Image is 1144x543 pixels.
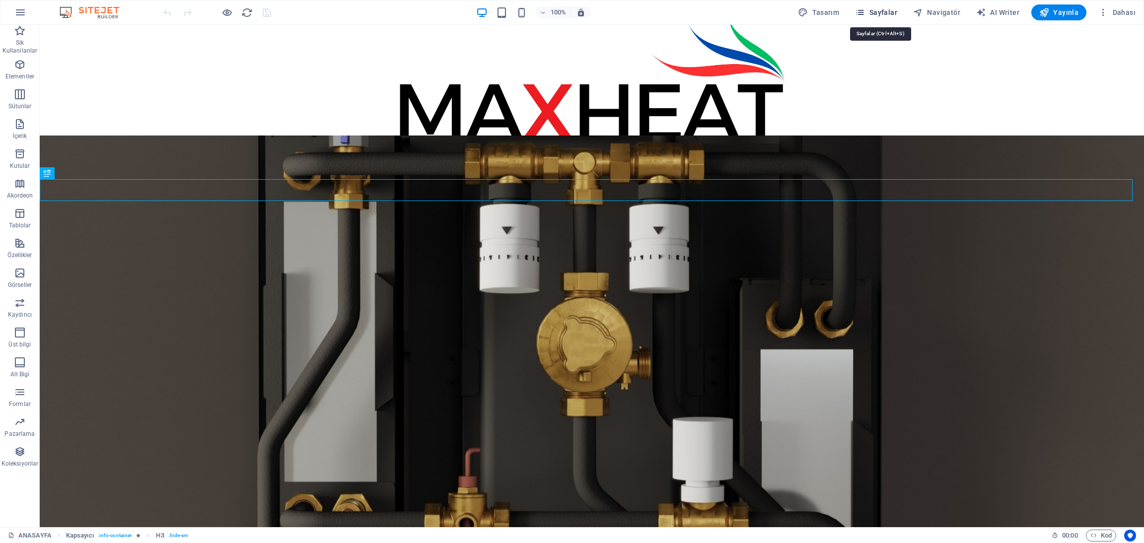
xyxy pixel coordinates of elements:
p: Pazarlama [4,430,35,438]
p: Özellikler [7,251,32,259]
button: Kod [1086,530,1116,542]
p: İçerik [12,132,27,140]
a: Seçimi iptal etmek için tıkla. Sayfaları açmak için çift tıkla [8,530,52,542]
p: Kaydırıcı [8,311,32,319]
span: Dahası [1098,7,1136,17]
span: . info-container [98,530,132,542]
img: Editor Logo [57,6,132,18]
button: Navigatör [909,4,964,20]
p: Elementler [5,72,34,80]
p: Koleksiyonlar [1,460,38,468]
span: Kod [1090,530,1112,542]
p: Kutular [10,162,30,170]
p: Üst bilgi [8,340,31,348]
i: Yeniden boyutlandırmada yakınlaştırma düzeyini seçilen cihaza uyacak şekilde otomatik olarak ayarla. [576,8,585,17]
span: : [1069,532,1071,539]
button: 100% [536,6,571,18]
button: reload [241,6,253,18]
span: Seçmek için tıkla. Düzenlemek için çift tıkla [156,530,164,542]
h6: 100% [551,6,567,18]
button: Ön izleme modundan çıkıp düzenlemeye devam etmek için buraya tıklayın [221,6,233,18]
span: AI Writer [976,7,1019,17]
h6: Oturum süresi [1052,530,1078,542]
button: Sayfalar [851,4,901,20]
i: Sayfayı yeniden yükleyin [241,7,253,18]
button: Tasarım [794,4,843,20]
p: Formlar [9,400,31,408]
p: Sütunlar [8,102,32,110]
span: . hide-sm [168,530,189,542]
p: Görseller [8,281,32,289]
nav: breadcrumb [66,530,188,542]
span: Navigatör [913,7,960,17]
p: Akordeon [7,192,33,200]
button: Usercentrics [1124,530,1136,542]
p: Alt Bigi [10,370,30,378]
span: Sayfalar [855,7,897,17]
span: Tasarım [798,7,839,17]
p: Tablolar [9,221,31,229]
button: Yayınla [1031,4,1086,20]
span: Seçmek için tıkla. Düzenlemek için çift tıkla [66,530,94,542]
button: AI Writer [972,4,1023,20]
button: Dahası [1094,4,1140,20]
span: Yayınla [1039,7,1078,17]
i: Element bir animasyon içeriyor [136,533,141,538]
span: 00 00 [1062,530,1077,542]
div: Tasarım (Ctrl+Alt+Y) [794,4,843,20]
